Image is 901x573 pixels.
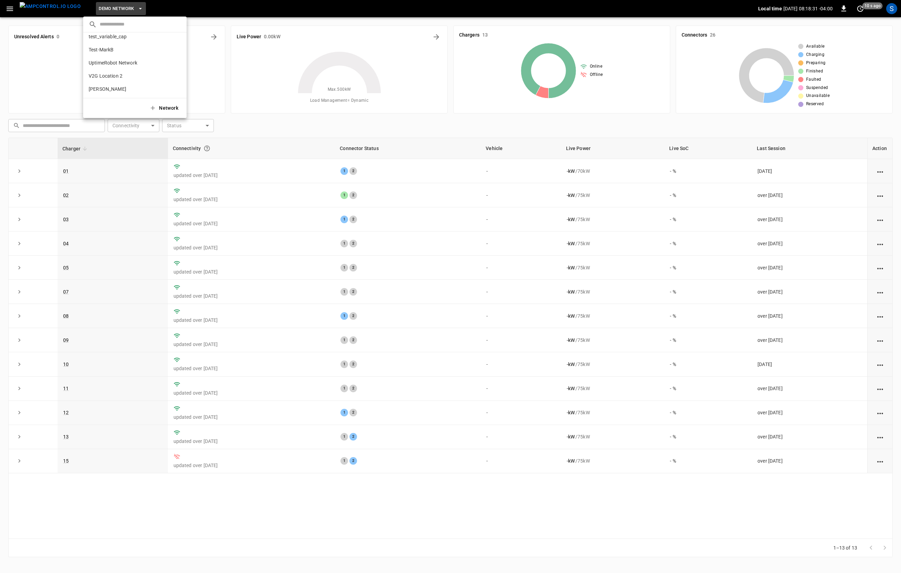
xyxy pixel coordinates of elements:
p: test_variable_cap [89,33,157,40]
p: V2G Location 2 [89,72,157,79]
p: [PERSON_NAME] [89,86,156,92]
button: Network [145,101,184,115]
p: UptimeRobot Network [89,59,157,66]
p: Test-MarkB [89,46,156,53]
